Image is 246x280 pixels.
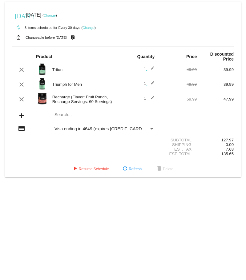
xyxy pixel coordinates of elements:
span: 0.00 [226,142,234,147]
mat-icon: edit [147,66,155,73]
span: Resume Schedule [71,167,109,171]
strong: Product [36,54,52,59]
button: Refresh [116,164,147,175]
div: Est. Total [160,152,197,156]
span: 1 [144,81,155,86]
mat-icon: refresh [121,165,129,173]
mat-icon: lock_open [15,34,22,41]
div: 59.99 [160,97,197,101]
small: 3 items scheduled for Every 30 days [12,26,80,30]
div: Est. Tax [160,147,197,152]
span: 1 [144,96,155,101]
div: 127.97 [197,138,234,142]
mat-icon: edit [147,81,155,88]
div: 39.99 [197,67,234,72]
mat-icon: autorenew [15,24,22,31]
span: 7.68 [226,147,234,152]
span: Delete [155,167,174,171]
div: 39.99 [197,82,234,87]
small: ( ) [81,26,96,30]
mat-icon: clear [18,66,25,73]
mat-icon: delete [155,165,163,173]
mat-icon: credit_card [18,125,25,132]
div: 47.99 [197,97,234,101]
strong: Quantity [137,54,155,59]
div: Shipping [160,142,197,147]
mat-icon: edit [147,96,155,103]
small: ( ) [42,14,57,17]
span: Refresh [121,167,142,171]
span: 1 [144,66,155,71]
mat-icon: live_help [69,34,76,41]
div: 49.99 [160,67,197,72]
mat-icon: add [18,112,25,119]
a: Change [83,26,95,30]
mat-icon: clear [18,96,25,103]
span: Visa ending in 4649 (expires [CREDIT_CARD_DATA]) [54,126,158,131]
mat-icon: play_arrow [71,165,79,173]
strong: Discounted Price [210,52,234,61]
mat-icon: [DATE] [15,12,22,19]
button: Resume Schedule [67,164,114,175]
div: Triumph for Men [49,82,123,87]
img: Recharge-60S-bottle-Image-Carousel-Fruit-Punch.png [36,93,48,105]
small: Changeable before [DATE] [26,36,67,39]
div: Triton [49,67,123,72]
strong: Price [186,54,197,59]
img: Image-1-Carousel-Triton-Transp.png [36,63,48,75]
button: Delete [151,164,179,175]
div: Recharge (Flavor: Fruit Punch, Recharge Servings: 60 Servings) [49,95,123,104]
a: Change [44,14,56,17]
div: 49.99 [160,82,197,87]
input: Search... [54,112,155,117]
div: Subtotal [160,138,197,142]
span: 135.65 [221,152,234,156]
img: Image-1-Triumph_carousel-front-transp.png [36,78,48,90]
mat-select: Payment Method [54,126,155,131]
mat-icon: clear [18,81,25,88]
